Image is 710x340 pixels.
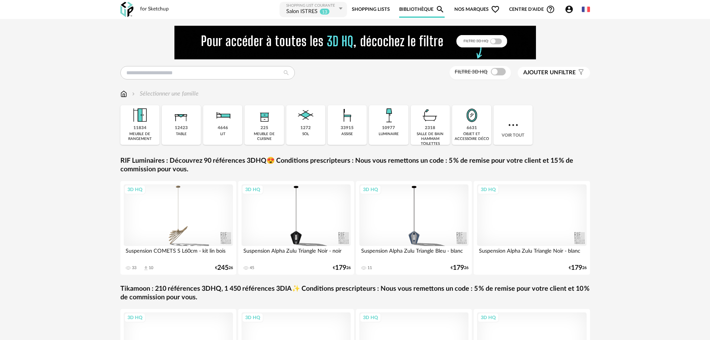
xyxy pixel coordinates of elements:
[546,5,555,14] span: Help Circle Outline icon
[300,125,311,131] div: 1272
[356,181,472,275] a: 3D HQ Suspension Alpha Zulu Triangle Bleu - blanc 11 €17926
[569,265,587,271] div: € 26
[120,90,127,98] img: svg+xml;base64,PHN2ZyB3aWR0aD0iMTYiIGhlaWdodD0iMTciIHZpZXdCb3g9IjAgMCAxNiAxNyIgZmlsbD0ibm9uZSIgeG...
[296,105,316,125] img: Sol.png
[124,185,146,194] div: 3D HQ
[242,313,264,322] div: 3D HQ
[176,132,187,137] div: table
[454,132,489,141] div: objet et accessoire déco
[333,265,351,271] div: € 26
[399,1,445,18] a: BibliothèqueMagnify icon
[123,132,157,141] div: meuble de rangement
[120,285,590,302] a: Tikamoon : 210 références 3DHQ, 1 450 références 3DIA✨ Conditions prescripteurs : Nous vous remet...
[576,69,584,77] span: Filter icon
[571,265,582,271] span: 179
[467,125,477,131] div: 6631
[565,5,574,14] span: Account Circle icon
[477,246,587,261] div: Suspension Alpha Zulu Triangle Noir - blanc
[120,181,237,275] a: 3D HQ Suspension COMETS S L60cm - kit lin bois 33 Download icon 10 €24526
[250,265,254,271] div: 45
[509,5,555,14] span: Centre d'aideHelp Circle Outline icon
[582,5,590,13] img: fr
[286,3,337,8] div: Shopping List courante
[130,105,150,125] img: Meuble%20de%20rangement.png
[491,5,500,14] span: Heart Outline icon
[247,132,281,141] div: meuble de cuisine
[220,132,225,137] div: lit
[261,125,268,131] div: 225
[242,185,264,194] div: 3D HQ
[335,265,346,271] span: 179
[462,105,482,125] img: Miroir.png
[120,157,590,174] a: RIF Luminaires : Découvrez 90 références 3DHQ😍 Conditions prescripteurs : Nous vous remettons un ...
[474,181,590,275] a: 3D HQ Suspension Alpha Zulu Triangle Noir - blanc €17926
[523,70,558,75] span: Ajouter un
[132,265,136,271] div: 33
[149,265,153,271] div: 10
[352,1,390,18] a: Shopping Lists
[565,5,577,14] span: Account Circle icon
[453,265,464,271] span: 179
[242,246,351,261] div: Suspension Alpha Zulu Triangle Noir - noir
[455,69,487,75] span: Filtre 3D HQ
[302,132,309,137] div: sol
[130,90,199,98] div: Sélectionner une famille
[451,265,468,271] div: € 26
[454,1,500,18] span: Nos marques
[218,125,228,131] div: 4646
[319,8,330,15] sup: 13
[143,265,149,271] span: Download icon
[175,125,188,131] div: 12423
[436,5,445,14] span: Magnify icon
[337,105,357,125] img: Assise.png
[171,105,191,125] img: Table.png
[217,265,228,271] span: 245
[174,26,536,59] img: FILTRE%20HQ%20NEW_V1%20(4).gif
[254,105,274,125] img: Rangement.png
[425,125,435,131] div: 2318
[124,246,233,261] div: Suspension COMETS S L60cm - kit lin bois
[507,118,520,132] img: more.7b13dc1.svg
[413,132,448,146] div: salle de bain hammam toilettes
[367,265,372,271] div: 11
[124,313,146,322] div: 3D HQ
[341,132,353,137] div: assise
[341,125,354,131] div: 33915
[140,6,169,13] div: for Sketchup
[477,185,499,194] div: 3D HQ
[420,105,440,125] img: Salle%20de%20bain.png
[360,185,381,194] div: 3D HQ
[213,105,233,125] img: Literie.png
[286,8,318,16] div: Salon ISTRES
[133,125,146,131] div: 11834
[523,69,576,77] span: filtre
[215,265,233,271] div: € 26
[360,313,381,322] div: 3D HQ
[477,313,499,322] div: 3D HQ
[130,90,136,98] img: svg+xml;base64,PHN2ZyB3aWR0aD0iMTYiIGhlaWdodD0iMTYiIHZpZXdCb3g9IjAgMCAxNiAxNiIgZmlsbD0ibm9uZSIgeG...
[379,132,399,137] div: luminaire
[382,125,395,131] div: 10977
[379,105,399,125] img: Luminaire.png
[120,2,133,17] img: OXP
[359,246,469,261] div: Suspension Alpha Zulu Triangle Bleu - blanc
[238,181,354,275] a: 3D HQ Suspension Alpha Zulu Triangle Noir - noir 45 €17926
[493,105,533,145] div: Voir tout
[518,67,590,79] button: Ajouter unfiltre Filter icon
